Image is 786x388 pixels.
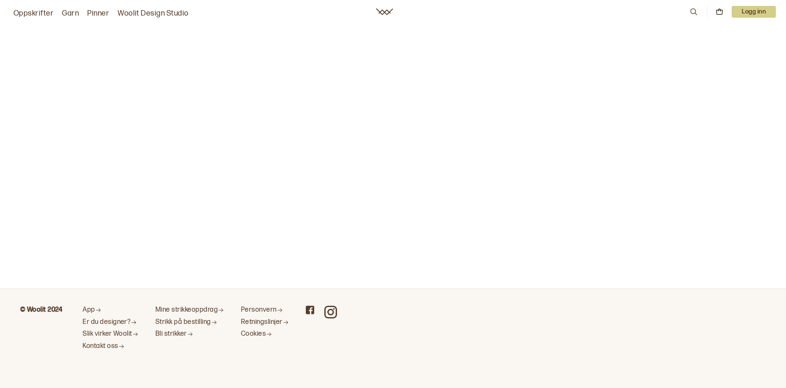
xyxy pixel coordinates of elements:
a: Woolit on Facebook [306,306,314,314]
p: Logg inn [732,6,776,18]
a: Bli strikker [155,330,224,339]
a: Strikk på bestilling [155,318,224,327]
a: Retningslinjer [241,318,289,327]
a: Woolit [376,8,393,15]
b: © Woolit 2024 [20,306,62,314]
a: Mine strikkeoppdrag [155,306,224,315]
a: Garn [62,8,79,19]
a: Woolit on Instagram [324,306,337,318]
a: Slik virker Woolit [83,330,139,339]
a: Cookies [241,330,289,339]
a: Woolit Design Studio [118,8,189,19]
a: Er du designer? [83,318,139,327]
a: Oppskrifter [13,8,53,19]
a: Pinner [87,8,109,19]
button: User dropdown [732,6,776,18]
a: Kontakt oss [83,342,139,351]
a: Personvern [241,306,289,315]
a: App [83,306,139,315]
